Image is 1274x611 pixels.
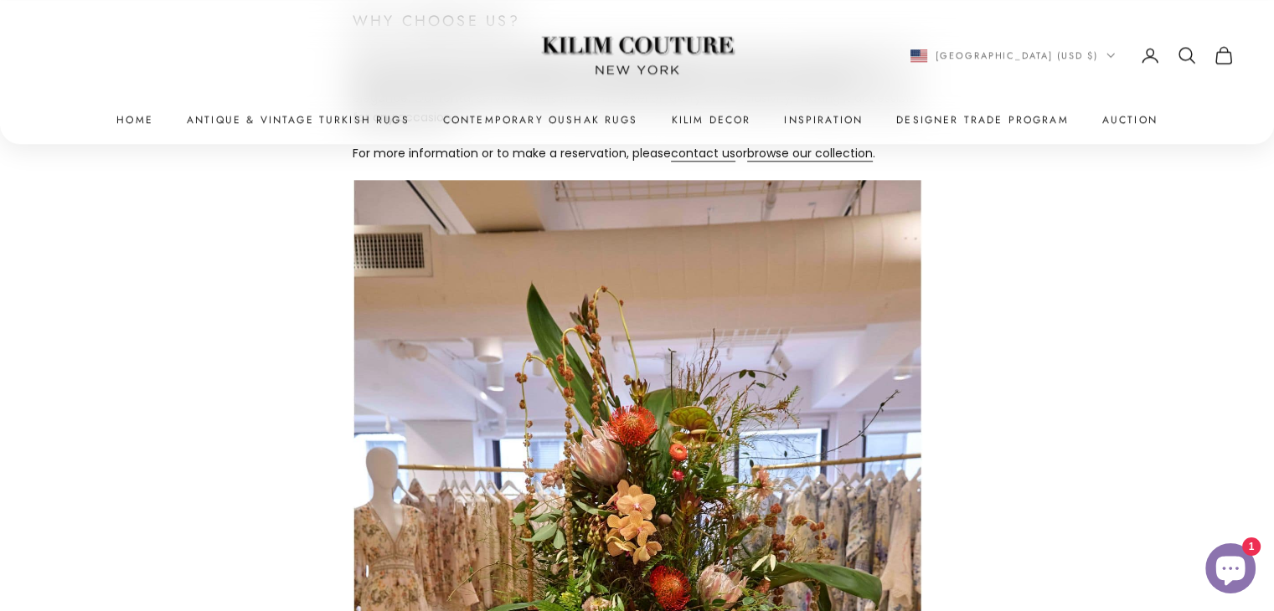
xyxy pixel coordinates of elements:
a: Antique & Vintage Turkish Rugs [187,111,410,128]
a: Inspiration [784,111,863,128]
a: contact us [671,145,735,162]
button: Change country or currency [910,48,1116,63]
a: Home [116,111,153,128]
img: Logo of Kilim Couture New York [533,16,742,95]
summary: Kilim Decor [672,111,751,128]
a: Auction [1102,111,1158,128]
nav: Primary navigation [40,111,1234,128]
img: United States [910,49,927,62]
inbox-online-store-chat: Shopify online store chat [1200,543,1261,598]
span: [GEOGRAPHIC_DATA] (USD $) [936,48,1099,63]
p: For more information or to make a reservation, please or . [353,144,922,163]
a: browse our collection [747,145,873,162]
nav: Secondary navigation [910,45,1235,65]
a: Designer Trade Program [896,111,1069,128]
a: Contemporary Oushak Rugs [443,111,638,128]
